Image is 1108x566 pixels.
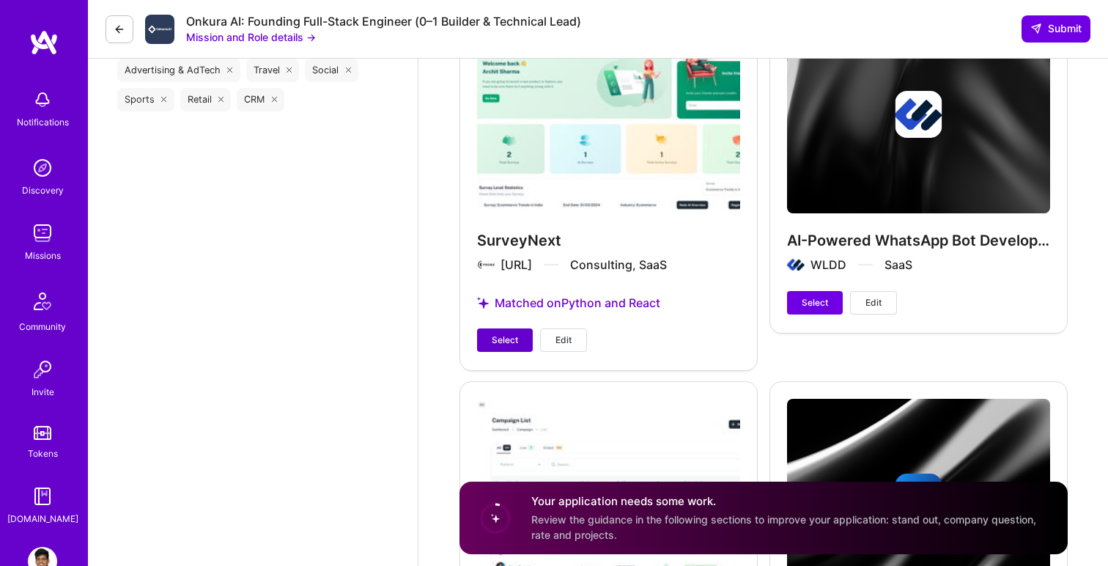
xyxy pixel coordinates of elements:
button: Edit [540,328,587,352]
div: Sports [117,88,174,111]
i: icon Close [271,97,277,103]
i: icon SendLight [1030,23,1042,34]
div: CRM [237,88,284,111]
div: Community [19,319,66,334]
span: Review the guidance in the following sections to improve your application: stand out, company que... [531,513,1036,541]
span: Select [802,296,828,309]
img: teamwork [28,218,57,248]
i: icon LeftArrowDark [114,23,125,35]
img: tokens [34,426,51,440]
span: Select [492,334,518,347]
span: Edit [865,296,882,309]
img: guide book [28,482,57,511]
img: Company Logo [145,15,174,44]
i: icon Close [287,67,292,73]
div: Tokens [28,446,58,461]
div: Advertising & AdTech [117,59,240,82]
div: [DOMAIN_NAME] [7,511,78,526]
img: discovery [28,153,57,183]
h4: Your application needs some work. [531,493,1050,509]
div: Onkura AI: Founding Full-Stack Engineer (0–1 Builder & Technical Lead) [186,14,581,29]
img: Community [25,284,60,319]
div: Retail [180,88,232,111]
img: bell [28,85,57,114]
div: Notifications [17,114,69,130]
button: Mission and Role details → [186,29,316,45]
i: icon Close [345,67,351,73]
button: Submit [1022,15,1090,42]
button: Select [787,291,843,315]
img: logo [29,29,59,56]
div: Invite [32,384,54,400]
div: Missions [25,248,61,263]
span: Edit [555,334,572,347]
button: Edit [850,291,897,315]
img: Invite [28,355,57,384]
div: Travel [246,59,300,82]
div: Social [305,59,358,82]
button: Select [477,328,533,352]
div: Discovery [22,183,64,198]
i: icon Close [218,97,224,103]
span: Submit [1030,21,1082,36]
i: icon Close [161,97,167,103]
i: icon Close [227,67,233,73]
